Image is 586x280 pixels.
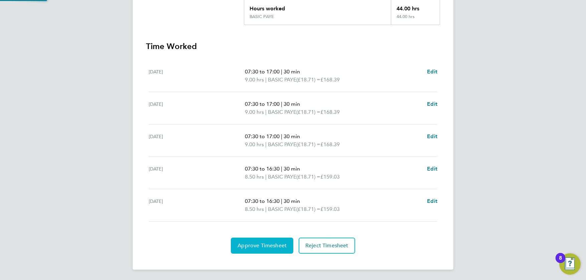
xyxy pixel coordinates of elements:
[427,197,437,205] a: Edit
[149,165,245,181] div: [DATE]
[427,198,437,204] span: Edit
[427,133,437,139] span: Edit
[427,101,437,107] span: Edit
[245,206,264,212] span: 8.50 hrs
[305,242,348,249] span: Reject Timesheet
[149,197,245,213] div: [DATE]
[268,173,296,181] span: BASIC PAYE
[146,41,440,52] h3: Time Worked
[284,166,300,172] span: 30 min
[284,101,300,107] span: 30 min
[281,133,282,139] span: |
[245,68,280,75] span: 07:30 to 17:00
[296,109,320,115] span: (£18.71) =
[265,109,267,115] span: |
[268,205,296,213] span: BASIC PAYE
[296,206,320,212] span: (£18.71) =
[268,76,296,84] span: BASIC PAYE
[559,253,581,275] button: Open Resource Center, 8 new notifications
[149,100,245,116] div: [DATE]
[559,258,562,267] div: 8
[296,76,320,83] span: (£18.71) =
[284,133,300,139] span: 30 min
[427,100,437,108] a: Edit
[320,206,340,212] span: £159.03
[245,133,280,139] span: 07:30 to 17:00
[265,141,267,148] span: |
[320,174,340,180] span: £159.03
[268,141,296,149] span: BASIC PAYE
[299,238,355,254] button: Reject Timesheet
[427,68,437,75] span: Edit
[238,242,287,249] span: Approve Timesheet
[281,166,282,172] span: |
[268,108,296,116] span: BASIC PAYE
[265,76,267,83] span: |
[284,68,300,75] span: 30 min
[245,76,264,83] span: 9.00 hrs
[320,109,340,115] span: £168.39
[391,14,440,25] div: 44.00 hrs
[427,132,437,141] a: Edit
[265,174,267,180] span: |
[281,101,282,107] span: |
[245,101,280,107] span: 07:30 to 17:00
[427,165,437,173] a: Edit
[281,198,282,204] span: |
[284,198,300,204] span: 30 min
[245,174,264,180] span: 8.50 hrs
[231,238,293,254] button: Approve Timesheet
[245,166,280,172] span: 07:30 to 16:30
[250,14,274,19] div: BASIC PAYE
[296,141,320,148] span: (£18.71) =
[245,141,264,148] span: 9.00 hrs
[296,174,320,180] span: (£18.71) =
[149,68,245,84] div: [DATE]
[245,198,280,204] span: 07:30 to 16:30
[149,132,245,149] div: [DATE]
[265,206,267,212] span: |
[320,141,340,148] span: £168.39
[281,68,282,75] span: |
[245,109,264,115] span: 9.00 hrs
[427,68,437,76] a: Edit
[427,166,437,172] span: Edit
[320,76,340,83] span: £168.39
